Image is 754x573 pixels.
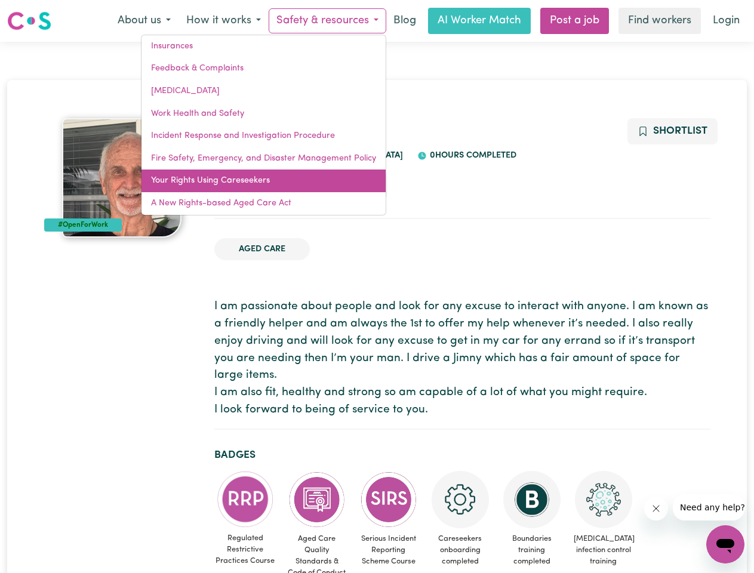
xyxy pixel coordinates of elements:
a: Careseekers logo [7,7,51,35]
a: Incident Response and Investigation Procedure [141,125,386,147]
iframe: Button to launch messaging window [706,525,744,563]
a: Fire Safety, Emergency, and Disaster Management Policy [141,147,386,170]
div: Safety & resources [141,35,386,215]
button: Add to shortlist [627,118,718,144]
a: Insurances [141,35,386,58]
img: CS Academy: Boundaries in care and support work course completed [503,471,561,528]
img: CS Academy: Careseekers Onboarding course completed [432,471,489,528]
a: Feedback & Complaints [141,57,386,80]
a: Kenneth's profile picture'#OpenForWork [44,118,200,238]
p: I am passionate about people and look for any excuse to interact with anyone. I am known as a fri... [214,298,710,419]
a: Post a job [540,8,609,34]
span: Careseekers onboarding completed [429,528,491,572]
span: 0 hours completed [427,151,516,160]
button: About us [110,8,179,33]
button: Safety & resources [269,8,386,33]
img: Kenneth [62,118,181,238]
img: CS Academy: Regulated Restrictive Practices course completed [217,471,274,528]
button: How it works [179,8,269,33]
span: Regulated Restrictive Practices Course [214,528,276,572]
img: CS Academy: Serious Incident Reporting Scheme course completed [360,471,417,528]
span: Need any help? [7,8,72,18]
h2: Badges [214,449,710,461]
a: [MEDICAL_DATA] [141,80,386,103]
div: #OpenForWork [44,218,122,232]
a: Find workers [618,8,701,34]
a: Work Health and Safety [141,103,386,125]
img: CS Academy: Aged Care Quality Standards & Code of Conduct course completed [288,471,346,528]
img: CS Academy: COVID-19 Infection Control Training course completed [575,471,632,528]
a: Your Rights Using Careseekers [141,170,386,192]
span: Boundaries training completed [501,528,563,572]
span: Serious Incident Reporting Scheme Course [358,528,420,572]
a: A New Rights-based Aged Care Act [141,192,386,215]
span: [MEDICAL_DATA] infection control training [573,528,635,572]
a: Blog [386,8,423,34]
a: Login [706,8,747,34]
iframe: Message from company [673,494,744,520]
img: Careseekers logo [7,10,51,32]
li: Aged Care [214,238,310,261]
span: Shortlist [653,126,707,136]
iframe: Close message [644,497,668,520]
a: AI Worker Match [428,8,531,34]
